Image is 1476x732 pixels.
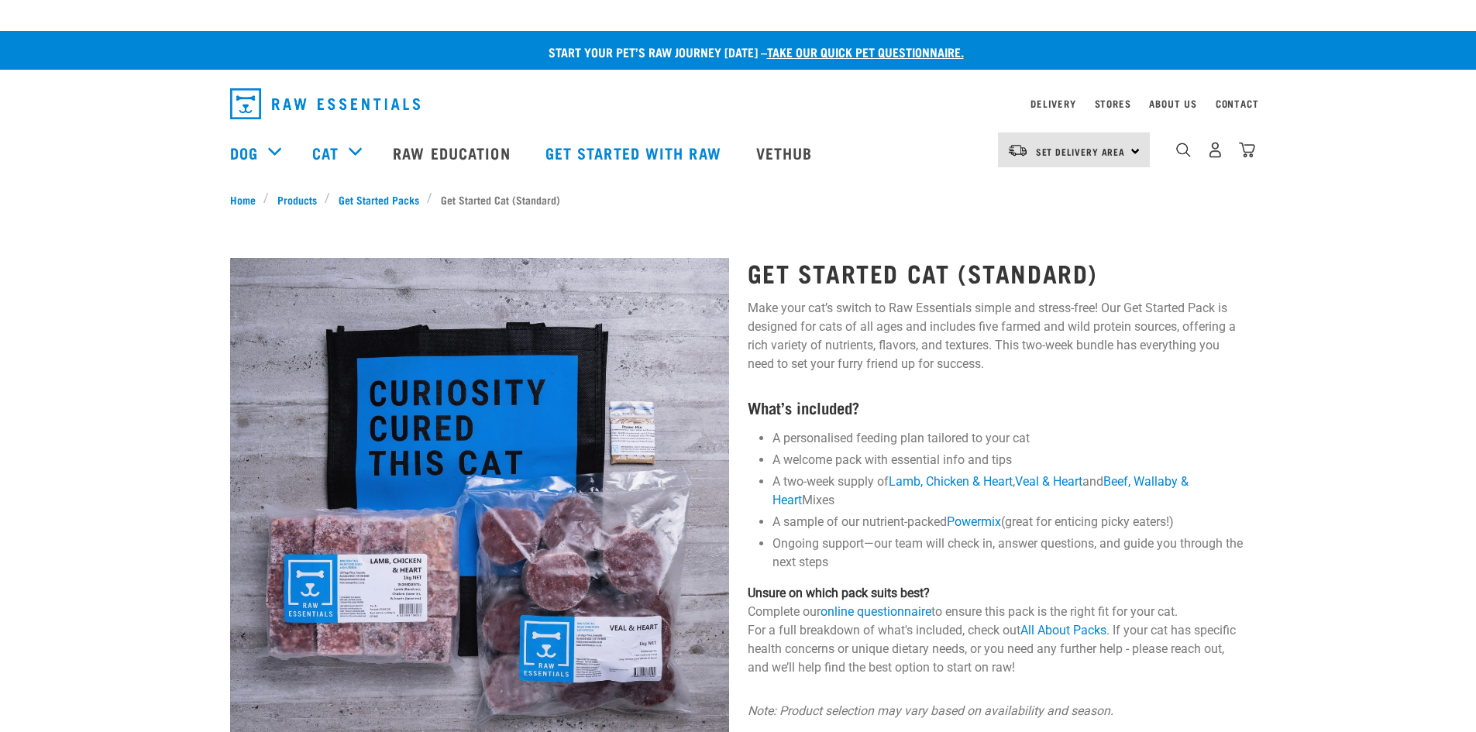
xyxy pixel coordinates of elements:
[218,82,1259,125] nav: dropdown navigation
[1095,101,1131,106] a: Stores
[821,604,931,619] a: online questionnaire
[1015,474,1082,489] a: Veal & Heart
[1020,623,1106,637] a: All About Packs
[230,191,264,208] a: Home
[748,703,1113,718] em: Note: Product selection may vary based on availability and season.
[772,534,1247,572] li: Ongoing support—our team will check in, answer questions, and guide you through the next steps
[230,88,420,119] img: Raw Essentials Logo
[748,299,1247,373] p: Make your cat’s switch to Raw Essentials simple and stress-free! Our Get Started Pack is designed...
[1176,143,1191,157] img: home-icon-1@2x.png
[772,473,1247,510] li: A two-week supply of , and Mixes
[377,122,529,184] a: Raw Education
[1239,142,1255,158] img: home-icon@2x.png
[947,514,1001,529] a: Powermix
[748,584,1247,677] p: Complete our to ensure this pack is the right fit for your cat. For a full breakdown of what's in...
[748,403,859,411] strong: What’s included?
[269,191,325,208] a: Products
[1149,101,1196,106] a: About Us
[748,259,1247,287] h1: Get Started Cat (Standard)
[530,122,741,184] a: Get started with Raw
[889,474,1013,489] a: Lamb, Chicken & Heart
[230,141,258,164] a: Dog
[767,48,964,55] a: take our quick pet questionnaire.
[1207,142,1223,158] img: user.png
[741,122,832,184] a: Vethub
[772,451,1247,469] li: A welcome pack with essential info and tips
[330,191,427,208] a: Get Started Packs
[1216,101,1259,106] a: Contact
[772,429,1247,448] li: A personalised feeding plan tailored to your cat
[1030,101,1075,106] a: Delivery
[748,586,930,600] strong: Unsure on which pack suits best?
[1007,143,1028,157] img: van-moving.png
[230,191,1247,208] nav: breadcrumbs
[312,141,339,164] a: Cat
[772,513,1247,531] li: A sample of our nutrient-packed (great for enticing picky eaters!)
[1036,149,1126,154] span: Set Delivery Area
